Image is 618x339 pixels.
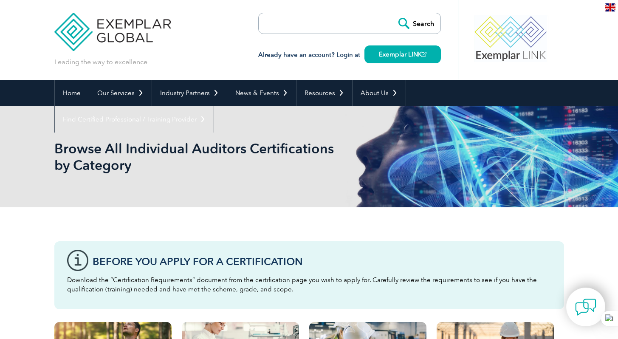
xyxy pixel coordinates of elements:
a: Resources [296,80,352,106]
img: open_square.png [422,52,426,56]
input: Search [394,13,440,34]
a: Our Services [89,80,152,106]
a: Exemplar LINK [364,45,441,63]
a: Home [55,80,89,106]
p: Leading the way to excellence [54,57,147,67]
a: Industry Partners [152,80,227,106]
img: en [605,3,615,11]
h3: Before You Apply For a Certification [93,256,551,267]
img: contact-chat.png [575,297,596,318]
a: About Us [353,80,406,106]
h3: Already have an account? Login at [258,50,441,60]
p: Download the “Certification Requirements” document from the certification page you wish to apply ... [67,275,551,294]
a: News & Events [227,80,296,106]
h1: Browse All Individual Auditors Certifications by Category [54,140,381,173]
a: Find Certified Professional / Training Provider [55,106,214,133]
